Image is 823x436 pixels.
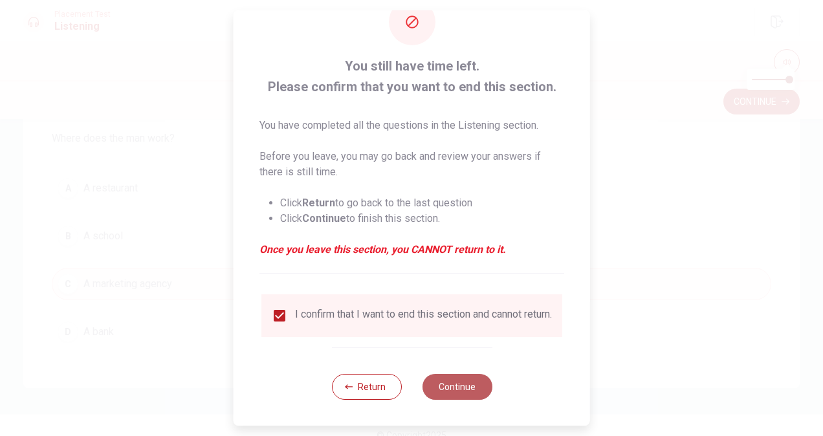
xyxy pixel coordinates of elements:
[280,195,564,211] li: Click to go back to the last question
[259,242,564,257] em: Once you leave this section, you CANNOT return to it.
[302,197,335,209] strong: Return
[295,308,552,323] div: I confirm that I want to end this section and cannot return.
[259,118,564,133] p: You have completed all the questions in the Listening section.
[259,149,564,180] p: Before you leave, you may go back and review your answers if there is still time.
[422,374,492,400] button: Continue
[302,212,346,224] strong: Continue
[331,374,401,400] button: Return
[280,211,564,226] li: Click to finish this section.
[259,56,564,97] span: You still have time left. Please confirm that you want to end this section.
